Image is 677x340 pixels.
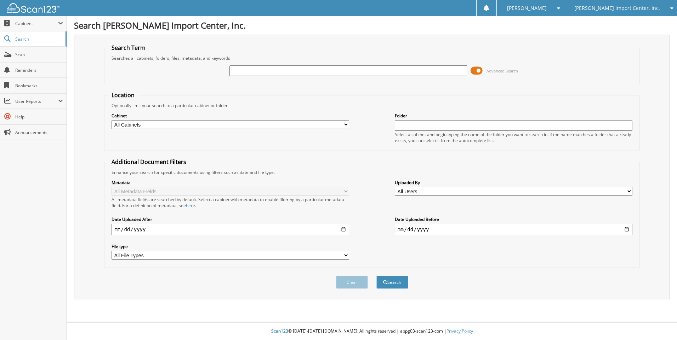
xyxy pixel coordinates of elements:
[574,6,660,10] span: [PERSON_NAME] Import Center, Inc.
[446,328,473,334] a: Privacy Policy
[74,19,670,31] h1: Search [PERSON_NAME] Import Center, Inc.
[642,306,677,340] iframe: Chat Widget
[15,36,62,42] span: Search
[108,158,190,166] legend: Additional Document Filters
[395,224,632,235] input: end
[112,113,349,119] label: Cabinet
[15,114,63,120] span: Help
[15,83,63,89] span: Bookmarks
[67,323,677,340] div: © [DATE]-[DATE] [DOMAIN_NAME]. All rights reserved | appg03-scan123-com |
[507,6,547,10] span: [PERSON_NAME]
[487,68,518,74] span: Advanced Search
[395,216,632,222] label: Date Uploaded Before
[108,44,149,52] legend: Search Term
[108,91,138,99] legend: Location
[395,113,632,119] label: Folder
[376,276,408,289] button: Search
[108,55,636,61] div: Searches all cabinets, folders, files, metadata, and keywords
[15,129,63,135] span: Announcements
[7,3,60,13] img: scan123-logo-white.svg
[112,224,349,235] input: start
[112,180,349,186] label: Metadata
[336,276,368,289] button: Clear
[108,169,636,175] div: Enhance your search for specific documents using filters such as date and file type.
[15,20,58,27] span: Cabinets
[15,98,58,104] span: User Reports
[112,197,349,209] div: All metadata fields are searched by default. Select a cabinet with metadata to enable filtering b...
[395,180,632,186] label: Uploaded By
[112,216,349,222] label: Date Uploaded After
[15,67,63,73] span: Reminders
[108,102,636,109] div: Optionally limit your search to a particular cabinet or folder
[112,244,349,250] label: File type
[15,52,63,58] span: Scan
[395,131,632,143] div: Select a cabinet and begin typing the name of the folder you want to search in. If the name match...
[271,328,288,334] span: Scan123
[186,203,195,209] a: here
